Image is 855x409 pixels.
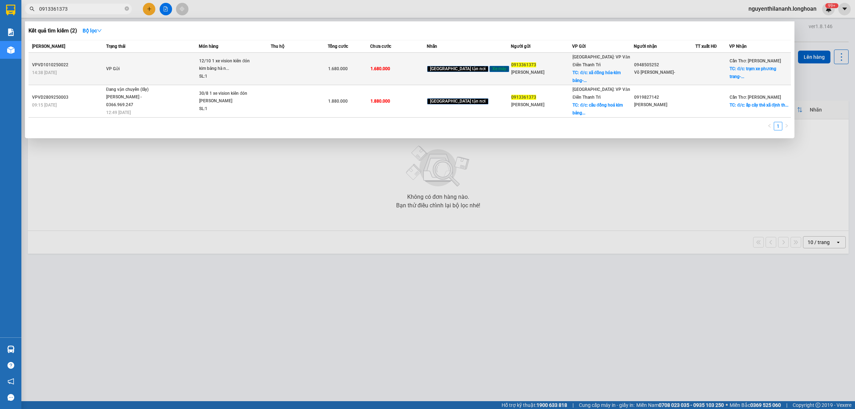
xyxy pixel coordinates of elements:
span: TC: đ/c: cẩu đồng hoá kim bảng... [572,103,623,115]
span: down [97,28,102,33]
span: VP Gửi [106,66,120,71]
span: question-circle [7,362,14,369]
span: 0913361373 [511,62,536,67]
span: Người gửi [511,44,530,49]
h3: Kết quả tìm kiếm ( 2 ) [28,27,77,35]
span: 1.680.000 [328,66,348,71]
span: notification [7,378,14,385]
span: close-circle [125,6,129,11]
div: 30/8 1 xe vision kiên đón [PERSON_NAME] [199,90,253,105]
div: Đang vận chuyển (lấy) [106,86,160,94]
div: [PERSON_NAME] - 0366.969.247 [106,93,160,109]
img: logo-vxr [6,5,15,15]
span: VP Nhận [729,44,747,49]
div: 0948505252 [634,61,695,69]
img: solution-icon [7,29,15,36]
li: Previous Page [765,122,774,130]
div: [PERSON_NAME] [511,101,572,109]
div: 0919827142 [634,94,695,101]
strong: Bộ lọc [83,28,102,33]
div: SL: 1 [199,73,253,81]
span: Tổng cước [328,44,348,49]
span: TC: đ/c: ấp cây thẻ xã định th... [730,103,788,108]
button: Bộ lọcdown [77,25,108,36]
span: Nhãn [427,44,437,49]
img: warehouse-icon [7,346,15,353]
span: close-circle [125,6,129,12]
span: right [784,124,789,128]
img: warehouse-icon [7,46,15,54]
div: VPVD1010250022 [32,61,104,69]
span: Người nhận [634,44,657,49]
span: [GEOGRAPHIC_DATA] tận nơi [427,98,488,105]
button: right [782,122,791,130]
span: 09:15 [DATE] [32,103,57,108]
span: Chưa cước [370,44,391,49]
div: [PERSON_NAME] [511,69,572,76]
span: 1.880.000 [328,99,348,104]
span: [GEOGRAPHIC_DATA]: VP Văn Điển Thanh Trì [572,55,630,67]
span: [GEOGRAPHIC_DATA] tận nơi [427,66,488,72]
div: 12/10 1 xe vision kiên đón kim bảng hà n... [199,57,253,73]
span: Xe máy [489,66,509,72]
span: 1.880.000 [370,99,390,104]
a: 1 [774,122,782,130]
span: message [7,394,14,401]
span: Món hàng [199,44,218,49]
li: Next Page [782,122,791,130]
span: TC: đ/c: trạm xe phương trang-... [730,66,776,79]
input: Tìm tên, số ĐT hoặc mã đơn [39,5,123,13]
div: Võ [PERSON_NAME]- [634,69,695,76]
span: [PERSON_NAME] [32,44,65,49]
span: search [30,6,35,11]
div: [PERSON_NAME] [634,101,695,109]
span: 12:49 [DATE] [106,110,131,115]
span: Thu hộ [271,44,284,49]
span: 1.680.000 [370,66,390,71]
span: Cần Thơ: [PERSON_NAME] [730,95,781,100]
span: 0913361373 [511,95,536,100]
span: left [767,124,772,128]
span: TT xuất HĐ [695,44,717,49]
button: left [765,122,774,130]
div: SL: 1 [199,105,253,113]
div: VPVD2809250003 [32,94,104,101]
span: TC: đ/c: xã đồng hóa-kim bảng-... [572,70,621,83]
span: Cần Thơ: [PERSON_NAME] [730,58,781,63]
span: Trạng thái [106,44,125,49]
span: 14:38 [DATE] [32,70,57,75]
span: [GEOGRAPHIC_DATA]: VP Văn Điển Thanh Trì [572,87,630,100]
span: VP Gửi [572,44,586,49]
